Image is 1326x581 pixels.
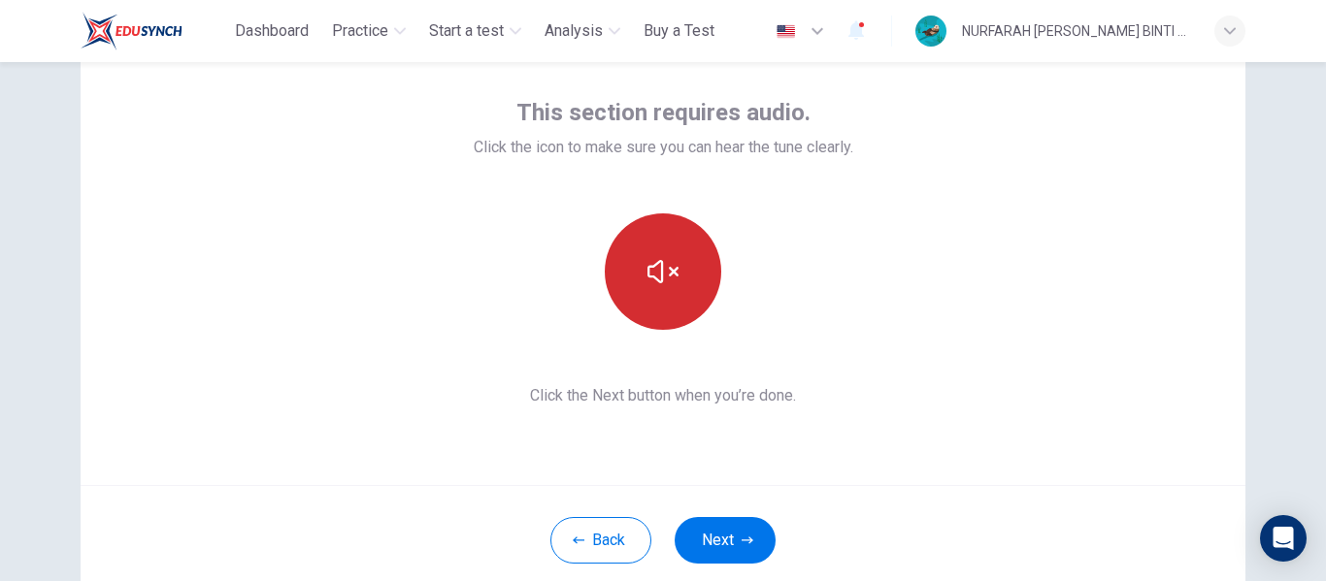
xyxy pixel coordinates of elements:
button: Start a test [421,14,529,48]
button: Analysis [537,14,628,48]
span: Analysis [545,19,603,43]
button: Back [550,517,651,564]
img: ELTC logo [81,12,182,50]
span: Practice [332,19,388,43]
span: Buy a Test [644,19,714,43]
span: Click the icon to make sure you can hear the tune clearly. [474,136,853,159]
button: Next [675,517,776,564]
span: Dashboard [235,19,309,43]
img: en [774,24,798,39]
div: NURFARAH [PERSON_NAME] BINTI ABD [PERSON_NAME] [962,19,1191,43]
span: Start a test [429,19,504,43]
span: Click the Next button when you’re done. [474,384,853,407]
button: Dashboard [227,14,316,48]
span: This section requires audio. [516,97,811,128]
button: Practice [324,14,414,48]
img: Profile picture [915,16,946,47]
button: Buy a Test [636,14,722,48]
a: ELTC logo [81,12,227,50]
div: Open Intercom Messenger [1260,515,1307,562]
